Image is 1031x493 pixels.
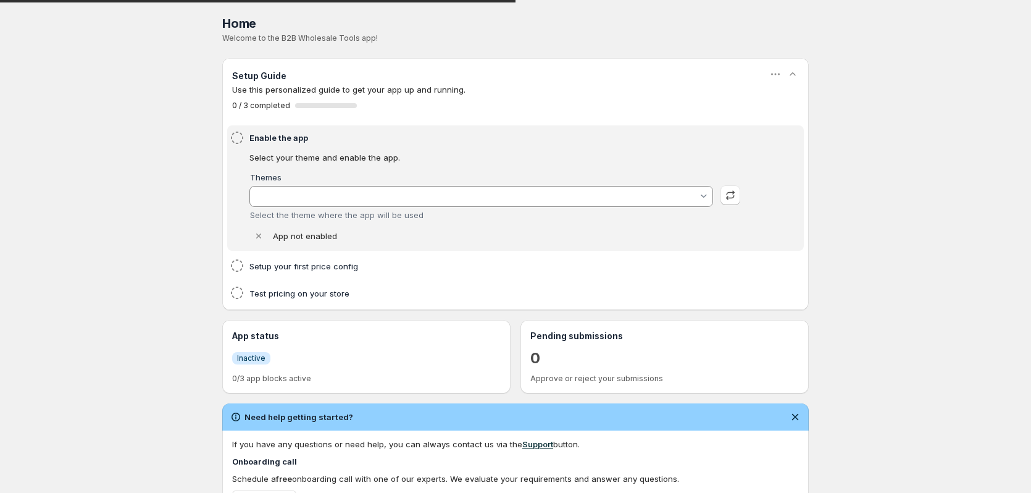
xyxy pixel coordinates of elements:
h4: Onboarding call [232,455,799,468]
label: Themes [250,172,282,182]
h4: Enable the app [249,132,744,144]
a: 0 [530,348,540,368]
div: If you have any questions or need help, you can always contact us via the button. [232,438,799,450]
p: App not enabled [273,230,337,242]
p: 0/3 app blocks active [232,374,501,384]
h3: Setup Guide [232,70,286,82]
a: Support [522,439,553,449]
h3: Pending submissions [530,330,799,342]
button: Dismiss notification [787,408,804,426]
span: Home [222,16,256,31]
div: Select the theme where the app will be used [250,210,714,220]
span: Inactive [237,353,265,363]
h3: App status [232,330,501,342]
span: 0 / 3 completed [232,101,290,111]
div: Schedule a onboarding call with one of our experts. We evaluate your requirements and answer any ... [232,473,799,485]
p: Select your theme and enable the app. [249,151,740,164]
p: Approve or reject your submissions [530,374,799,384]
p: Welcome to the B2B Wholesale Tools app! [222,33,809,43]
b: free [276,474,292,484]
a: InfoInactive [232,352,270,364]
h4: Setup your first price config [249,260,744,272]
h2: Need help getting started? [244,411,353,423]
h4: Test pricing on your store [249,287,744,300]
p: Use this personalized guide to get your app up and running. [232,83,799,96]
